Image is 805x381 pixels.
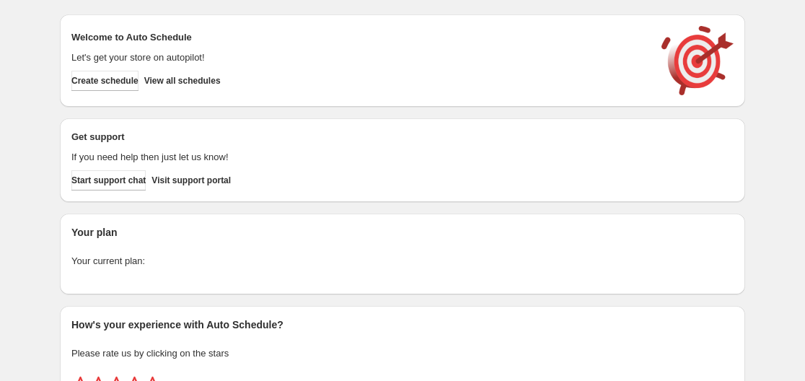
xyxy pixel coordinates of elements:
[71,30,647,45] h2: Welcome to Auto Schedule
[71,346,734,361] p: Please rate us by clicking on the stars
[71,175,146,186] span: Start support chat
[144,71,221,91] button: View all schedules
[151,175,231,186] span: Visit support portal
[71,225,734,240] h2: Your plan
[71,75,138,87] span: Create schedule
[144,75,221,87] span: View all schedules
[71,51,647,65] p: Let's get your store on autopilot!
[71,317,734,332] h2: How's your experience with Auto Schedule?
[71,150,647,165] p: If you need help then just let us know!
[151,170,231,190] a: Visit support portal
[71,170,146,190] a: Start support chat
[71,130,647,144] h2: Get support
[71,71,138,91] button: Create schedule
[71,254,734,268] p: Your current plan:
